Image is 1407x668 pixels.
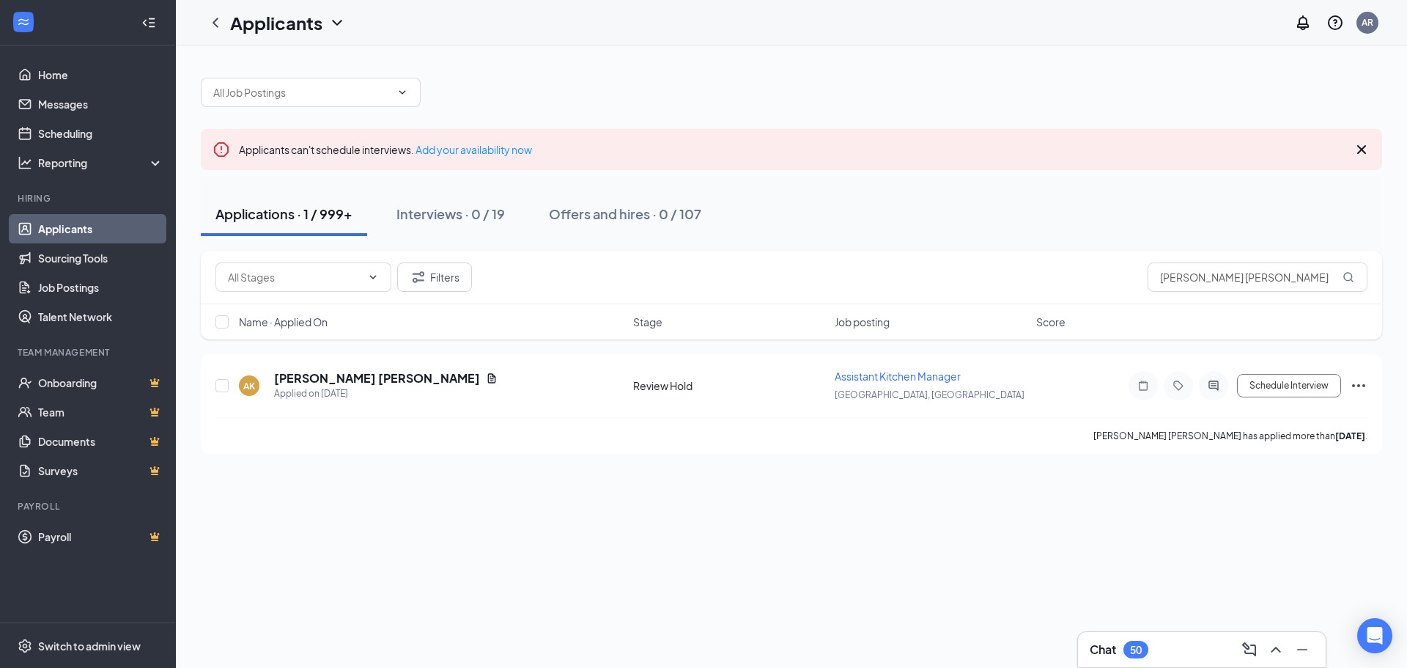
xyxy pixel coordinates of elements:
[215,205,352,223] div: Applications · 1 / 999+
[213,141,230,158] svg: Error
[1294,14,1312,32] svg: Notifications
[38,427,163,456] a: DocumentsCrown
[38,397,163,427] a: TeamCrown
[38,273,163,302] a: Job Postings
[416,143,532,156] a: Add your availability now
[16,15,31,29] svg: WorkstreamLogo
[1293,641,1311,658] svg: Minimize
[549,205,701,223] div: Offers and hires · 0 / 107
[207,14,224,32] svg: ChevronLeft
[1343,271,1354,283] svg: MagnifyingGlass
[1353,141,1370,158] svg: Cross
[396,205,505,223] div: Interviews · 0 / 19
[38,243,163,273] a: Sourcing Tools
[396,87,408,98] svg: ChevronDown
[397,263,472,292] button: Filter Filters
[1350,377,1367,394] svg: Ellipses
[230,10,322,35] h1: Applicants
[1326,14,1344,32] svg: QuestionInfo
[410,268,427,286] svg: Filter
[239,315,328,329] span: Name · Applied On
[18,346,160,359] div: Team Management
[38,155,164,170] div: Reporting
[835,389,1024,400] span: [GEOGRAPHIC_DATA], [GEOGRAPHIC_DATA]
[18,155,32,170] svg: Analysis
[228,269,361,285] input: All Stages
[1205,380,1222,392] svg: ActiveChat
[1148,263,1367,292] input: Search in applications
[1036,315,1066,329] span: Score
[18,192,160,205] div: Hiring
[274,370,480,386] h5: [PERSON_NAME] [PERSON_NAME]
[213,84,391,100] input: All Job Postings
[1357,618,1392,653] div: Open Intercom Messenger
[1290,638,1314,661] button: Minimize
[38,639,141,653] div: Switch to admin view
[1134,380,1152,392] svg: Note
[633,378,826,393] div: Review Hold
[38,522,163,551] a: PayrollCrown
[328,14,346,32] svg: ChevronDown
[1238,638,1261,661] button: ComposeMessage
[38,302,163,331] a: Talent Network
[1093,430,1367,442] p: [PERSON_NAME] [PERSON_NAME] has applied more than .
[835,315,890,329] span: Job posting
[38,60,163,89] a: Home
[38,368,163,397] a: OnboardingCrown
[1267,641,1285,658] svg: ChevronUp
[38,89,163,119] a: Messages
[1170,380,1187,392] svg: Tag
[1130,644,1142,656] div: 50
[1237,374,1341,397] button: Schedule Interview
[1362,16,1373,29] div: AR
[38,214,163,243] a: Applicants
[38,119,163,148] a: Scheduling
[1241,641,1258,658] svg: ComposeMessage
[141,15,156,30] svg: Collapse
[1264,638,1288,661] button: ChevronUp
[633,315,662,329] span: Stage
[1090,642,1116,658] h3: Chat
[18,639,32,653] svg: Settings
[243,380,255,392] div: AK
[835,370,961,383] span: Assistant Kitchen Manager
[367,271,379,283] svg: ChevronDown
[1335,430,1365,441] b: [DATE]
[486,372,498,384] svg: Document
[274,386,498,401] div: Applied on [DATE]
[38,456,163,485] a: SurveysCrown
[18,500,160,513] div: Payroll
[239,143,532,156] span: Applicants can't schedule interviews.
